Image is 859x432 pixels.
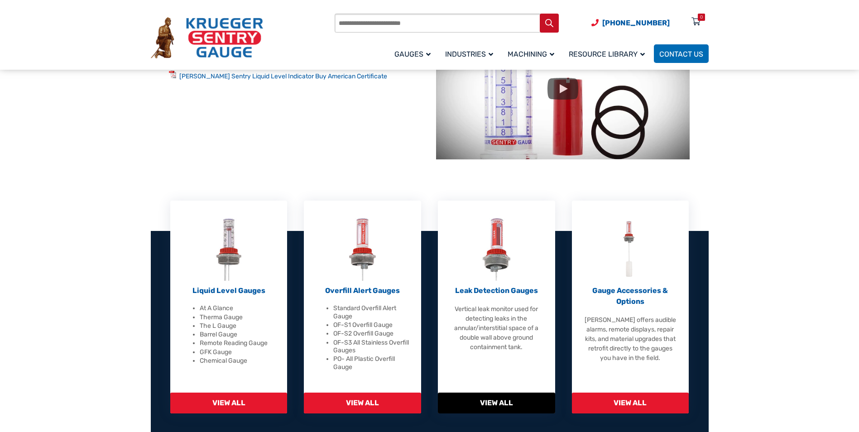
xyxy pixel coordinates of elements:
[572,201,689,413] a: Gauge Accessories & Options Gauge Accessories & Options [PERSON_NAME] offers audible alarms, remo...
[389,43,440,64] a: Gauges
[583,315,678,363] p: [PERSON_NAME] offers audible alarms, remote displays, repair kits, and material upgrades that ret...
[179,72,387,80] a: [PERSON_NAME] Sentry Liquid Level Indicator Buy American Certificate
[449,285,544,296] p: Leak Detection Gauges
[482,218,511,281] img: Leak Detection Gauges
[572,393,689,413] span: View All
[333,304,410,320] li: Standard Overfill Alert Gauge
[200,348,276,356] li: GFK Gauge
[394,50,431,58] span: Gauges
[170,393,288,413] span: View All
[659,50,703,58] span: Contact Us
[449,304,544,352] p: Vertical leak monitor used for detecting leaks in the annular/interstitial space of a double wall...
[200,322,276,330] li: The L Gauge
[438,201,555,413] a: Leak Detection Gauges Leak Detection Gauges Vertical leak monitor used for detecting leaks in the...
[602,19,670,27] span: [PHONE_NUMBER]
[200,304,276,312] li: At A Glance
[200,357,276,365] li: Chemical Gauge
[170,201,288,413] a: Liquid Level Gauges Liquid Level Gauges At A Glance Therma Gauge The L Gauge Barrel Gauge Remote ...
[440,43,502,64] a: Industries
[333,355,410,371] li: PO- All Plastic Overfill Gauge
[616,218,645,281] img: Gauge Accessories & Options
[348,218,377,281] img: Overfill Alert Gauges
[583,285,678,307] p: Gauge Accessories & Options
[200,339,276,347] li: Remote Reading Gauge
[700,14,703,21] div: 0
[304,201,421,413] a: Overfill Alert Gauges Overfill Alert Gauges Standard Overfill Alert Gauge OF-S1 Overfill Gauge OF...
[333,330,410,338] li: OF-S2 Overfill Gauge
[569,50,645,58] span: Resource Library
[445,50,493,58] span: Industries
[315,285,410,296] p: Overfill Alert Gauges
[436,18,690,159] img: Tank Level Gauges
[182,285,276,296] p: Liquid Level Gauges
[214,218,243,281] img: Liquid Level Gauges
[438,393,555,413] span: View All
[333,339,410,355] li: OF-S3 All Stainless Overfill Gauges
[200,331,276,339] li: Barrel Gauge
[502,43,563,64] a: Machining
[333,321,410,329] li: OF-S1 Overfill Gauge
[200,313,276,322] li: Therma Gauge
[563,43,654,64] a: Resource Library
[151,17,263,59] img: Krueger Sentry Gauge
[654,44,709,63] a: Contact Us
[508,50,554,58] span: Machining
[591,17,670,29] a: Phone Number (920) 434-8860
[304,393,421,413] span: View All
